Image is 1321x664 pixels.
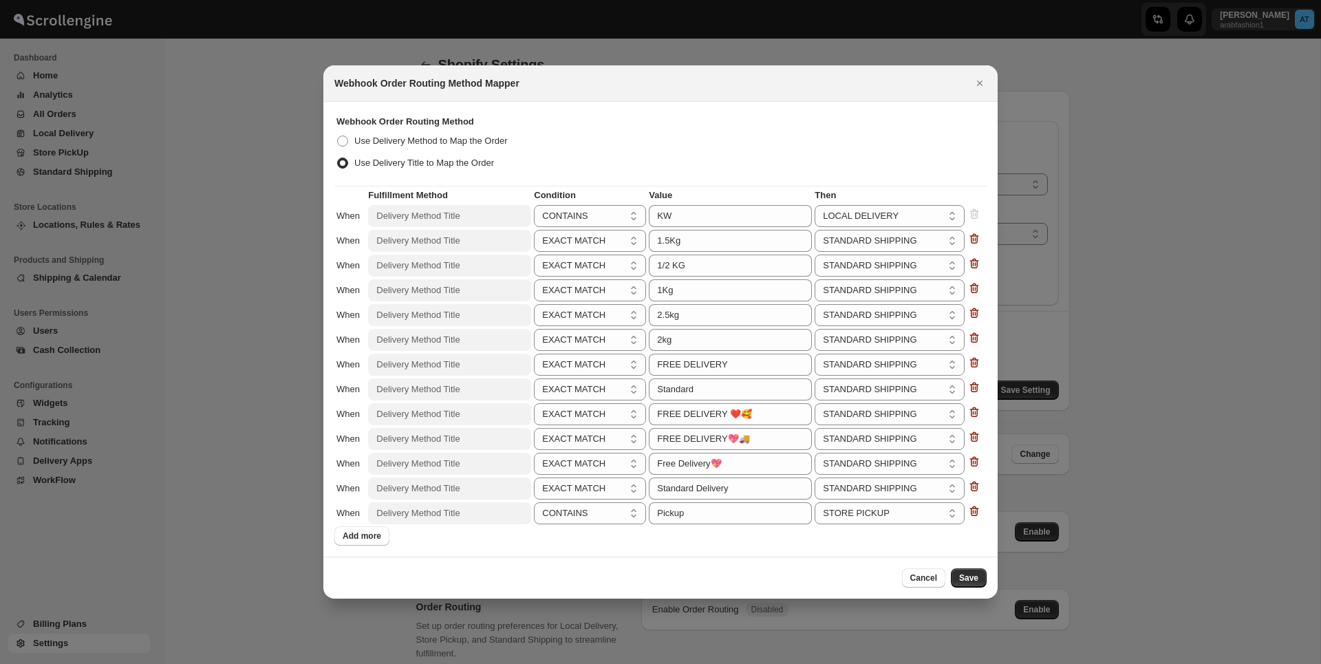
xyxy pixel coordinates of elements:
input: eg. Store Pickup [649,403,812,425]
input: eg. Store Pickup [649,502,812,524]
th: Fulfillment Method [367,188,532,203]
td: When [336,452,366,475]
input: eg. Store Pickup [649,279,812,301]
span: Cancel [910,572,937,583]
input: eg. Store Pickup [649,428,812,450]
td: When [336,204,366,228]
span: Add more [343,531,381,542]
input: eg. Store Pickup [649,378,812,400]
th: Condition [533,188,647,203]
td: When [336,477,366,500]
button: Save [951,568,987,588]
td: When [336,303,366,327]
span: Use Delivery Method to Map the Order [354,136,508,146]
td: When [336,229,366,253]
input: eg. Store Pickup [649,205,812,227]
button: Cancel [902,568,945,588]
td: When [336,279,366,302]
td: When [336,254,366,277]
th: Webhook Order Routing Method [336,114,985,129]
h2: Webhook Order Routing Method Mapper [334,76,519,90]
button: Add more [334,526,389,546]
input: eg. Store Pickup [649,329,812,351]
input: eg. Store Pickup [649,453,812,475]
span: Save [959,572,978,583]
td: When [336,328,366,352]
td: When [336,353,366,376]
td: When [336,502,366,525]
input: eg. Store Pickup [649,230,812,252]
input: eg. Store Pickup [649,478,812,500]
td: When [336,378,366,401]
input: eg. Store Pickup [649,354,812,376]
td: When [336,427,366,451]
th: Then [814,188,965,203]
span: Use Delivery Title to Map the Order [354,158,494,168]
input: eg. Store Pickup [649,304,812,326]
input: eg. Store Pickup [649,255,812,277]
td: When [336,403,366,426]
button: Close [970,74,989,93]
th: Value [648,188,813,203]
